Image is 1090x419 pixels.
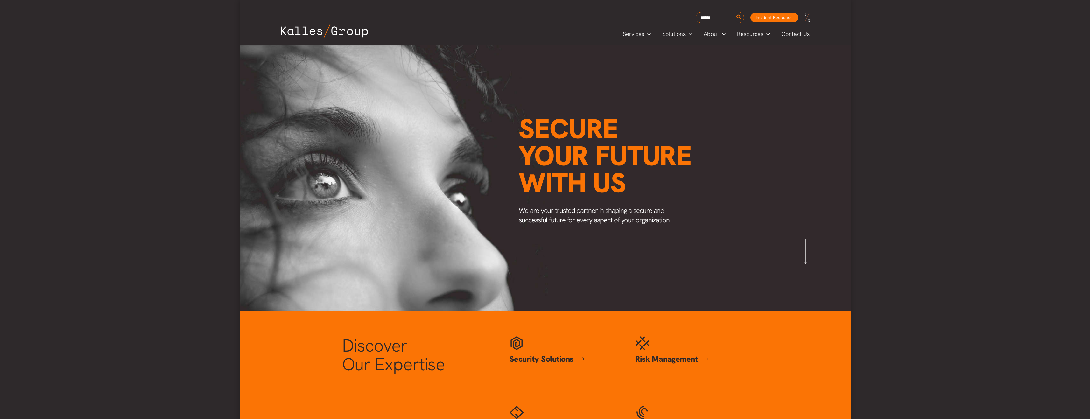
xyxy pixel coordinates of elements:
[617,29,657,39] a: ServicesMenu Toggle
[704,29,719,39] span: About
[644,29,651,39] span: Menu Toggle
[519,206,670,225] span: We are your trusted partner in shaping a secure and successful future for every aspect of your or...
[635,354,709,364] a: Risk Management
[342,334,445,376] span: Discover Our Expertise
[763,29,770,39] span: Menu Toggle
[510,354,585,364] a: Security Solutions
[657,29,698,39] a: SolutionsMenu Toggle
[662,29,686,39] span: Solutions
[698,29,731,39] a: AboutMenu Toggle
[750,13,798,22] a: Incident Response
[519,111,692,200] span: Secure your future with us
[617,29,816,39] nav: Primary Site Navigation
[776,29,816,39] a: Contact Us
[281,24,368,38] img: Kalles Group
[731,29,776,39] a: ResourcesMenu Toggle
[737,29,763,39] span: Resources
[686,29,692,39] span: Menu Toggle
[735,12,743,23] button: Search
[623,29,644,39] span: Services
[781,29,810,39] span: Contact Us
[719,29,726,39] span: Menu Toggle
